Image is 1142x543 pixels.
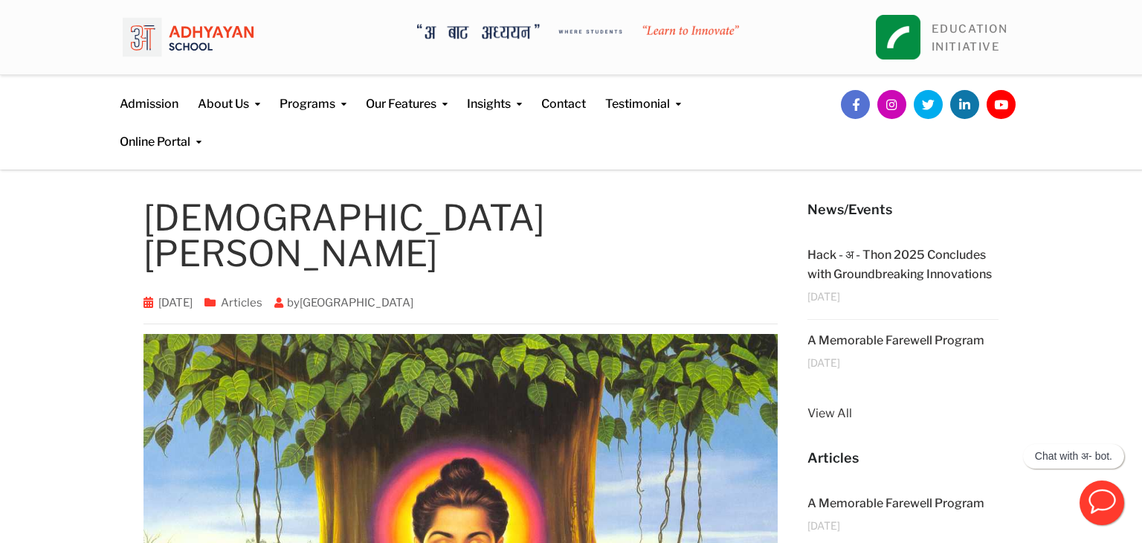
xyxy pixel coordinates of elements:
[807,496,984,510] a: A Memorable Farewell Program
[221,296,262,309] a: Articles
[807,291,840,302] span: [DATE]
[807,520,840,531] span: [DATE]
[467,75,522,113] a: Insights
[143,200,778,271] h1: [DEMOGRAPHIC_DATA][PERSON_NAME]
[807,248,992,281] a: Hack - अ - Thon 2025 Concludes with Groundbreaking Innovations
[366,75,448,113] a: Our Features
[1035,450,1112,463] p: Chat with अ- bot.
[268,296,419,309] span: by
[280,75,346,113] a: Programs
[158,296,193,309] a: [DATE]
[807,333,984,347] a: A Memorable Farewell Program
[876,15,920,60] img: square_leapfrog
[541,75,586,113] a: Contact
[198,75,260,113] a: About Us
[605,75,681,113] a: Testimonial
[807,200,999,219] h5: News/Events
[807,404,999,423] a: View All
[123,11,254,63] img: logo
[807,357,840,368] span: [DATE]
[417,24,739,39] img: A Bata Adhyayan where students learn to Innovate
[120,75,178,113] a: Admission
[300,296,413,309] a: [GEOGRAPHIC_DATA]
[807,449,999,468] h5: Articles
[932,22,1008,54] a: EDUCATIONINITIATIVE
[120,113,201,151] a: Online Portal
